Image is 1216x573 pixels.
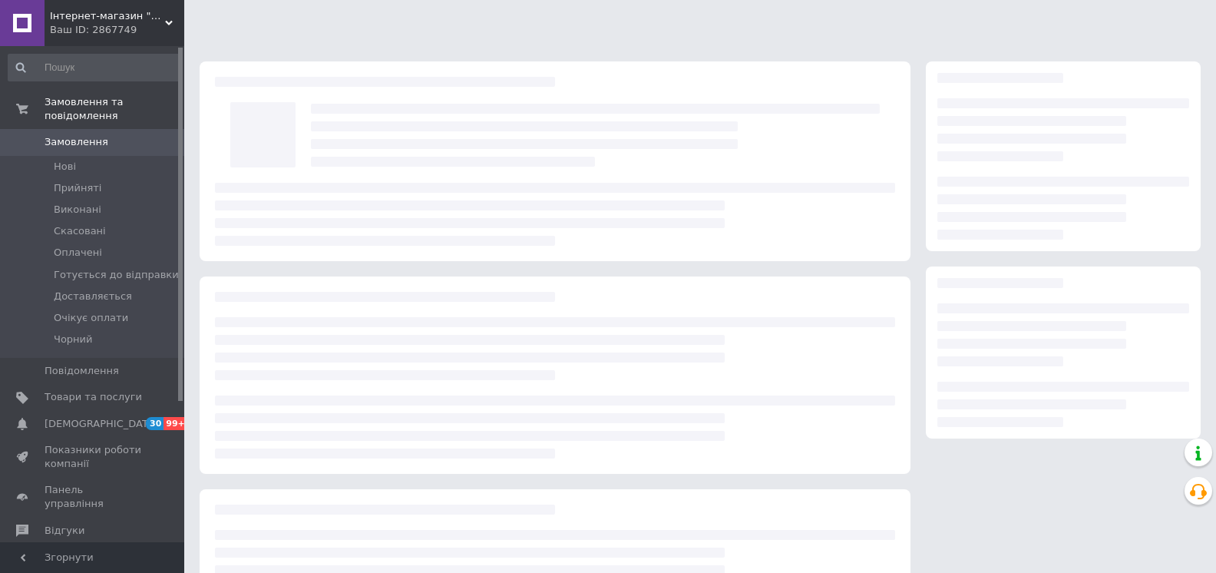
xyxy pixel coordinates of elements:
[45,483,142,511] span: Панель управління
[45,524,84,538] span: Відгуки
[45,443,142,471] span: Показники роботи компанії
[54,246,102,260] span: Оплачені
[54,268,179,282] span: Готується до відправки
[54,160,76,174] span: Нові
[45,95,184,123] span: Замовлення та повідомлення
[54,181,101,195] span: Прийняті
[54,203,101,217] span: Виконані
[45,364,119,378] span: Повідомлення
[8,54,181,81] input: Пошук
[45,417,158,431] span: [DEMOGRAPHIC_DATA]
[164,417,189,430] span: 99+
[54,290,132,303] span: Доставляється
[50,9,165,23] span: Інтернет-магазин "Деснашоп"
[146,417,164,430] span: 30
[54,224,106,238] span: Скасовані
[54,311,128,325] span: Очікує оплати
[54,333,93,346] span: Чорний
[45,135,108,149] span: Замовлення
[45,390,142,404] span: Товари та послуги
[50,23,184,37] div: Ваш ID: 2867749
